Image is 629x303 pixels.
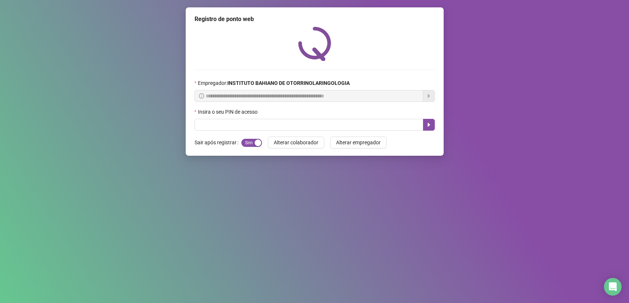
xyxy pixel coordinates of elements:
span: Alterar colaborador [274,138,318,147]
span: Alterar empregador [336,138,381,147]
div: Open Intercom Messenger [604,278,622,296]
button: Alterar empregador [330,137,387,148]
label: Insira o seu PIN de acesso [195,108,262,116]
label: Sair após registrar [195,137,241,148]
button: Alterar colaborador [268,137,324,148]
span: caret-right [426,122,432,128]
div: Registro de ponto web [195,15,435,24]
strong: INSTITUTO BAHIANO DE OTORRINOLARINGOLOGIA [227,80,350,86]
span: Empregador : [198,79,350,87]
img: QRPoint [298,27,331,61]
span: info-circle [199,93,204,99]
